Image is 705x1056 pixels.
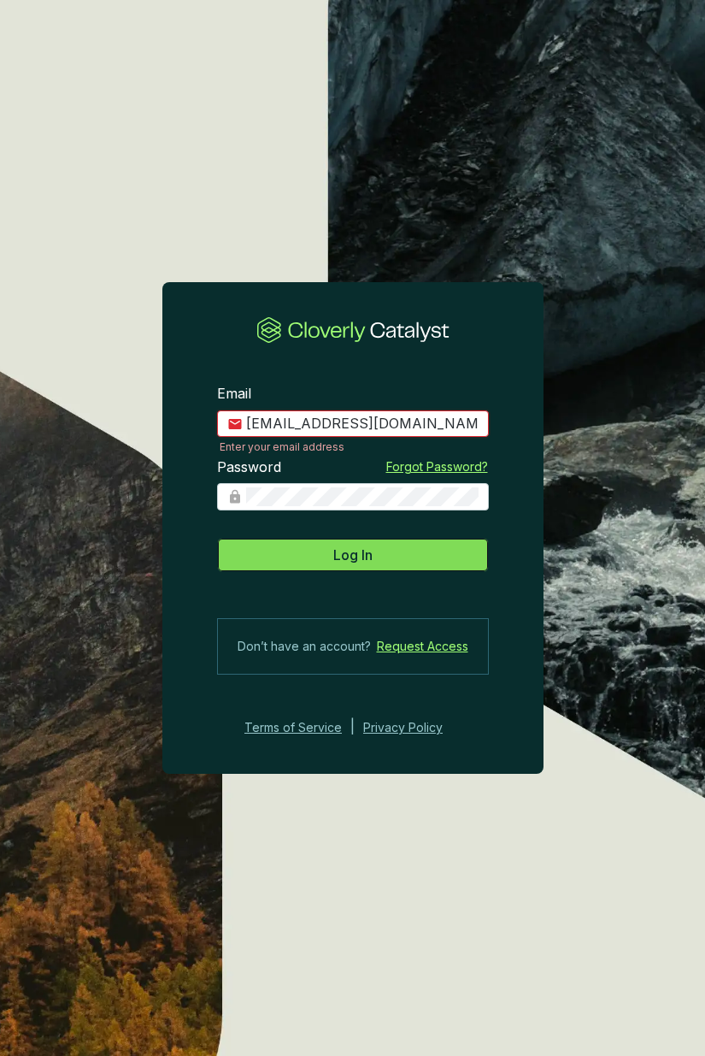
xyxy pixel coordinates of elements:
[238,636,371,657] span: Don’t have an account?
[217,385,251,404] label: Email
[377,636,468,657] a: Request Access
[246,415,479,434] input: Email
[246,487,479,506] input: Password
[217,538,489,572] button: Log In
[386,458,488,475] a: Forgot Password?
[220,440,489,454] div: Enter your email address
[350,717,355,738] div: |
[363,717,466,738] a: Privacy Policy
[333,545,373,565] span: Log In
[217,458,281,477] label: Password
[239,717,342,738] a: Terms of Service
